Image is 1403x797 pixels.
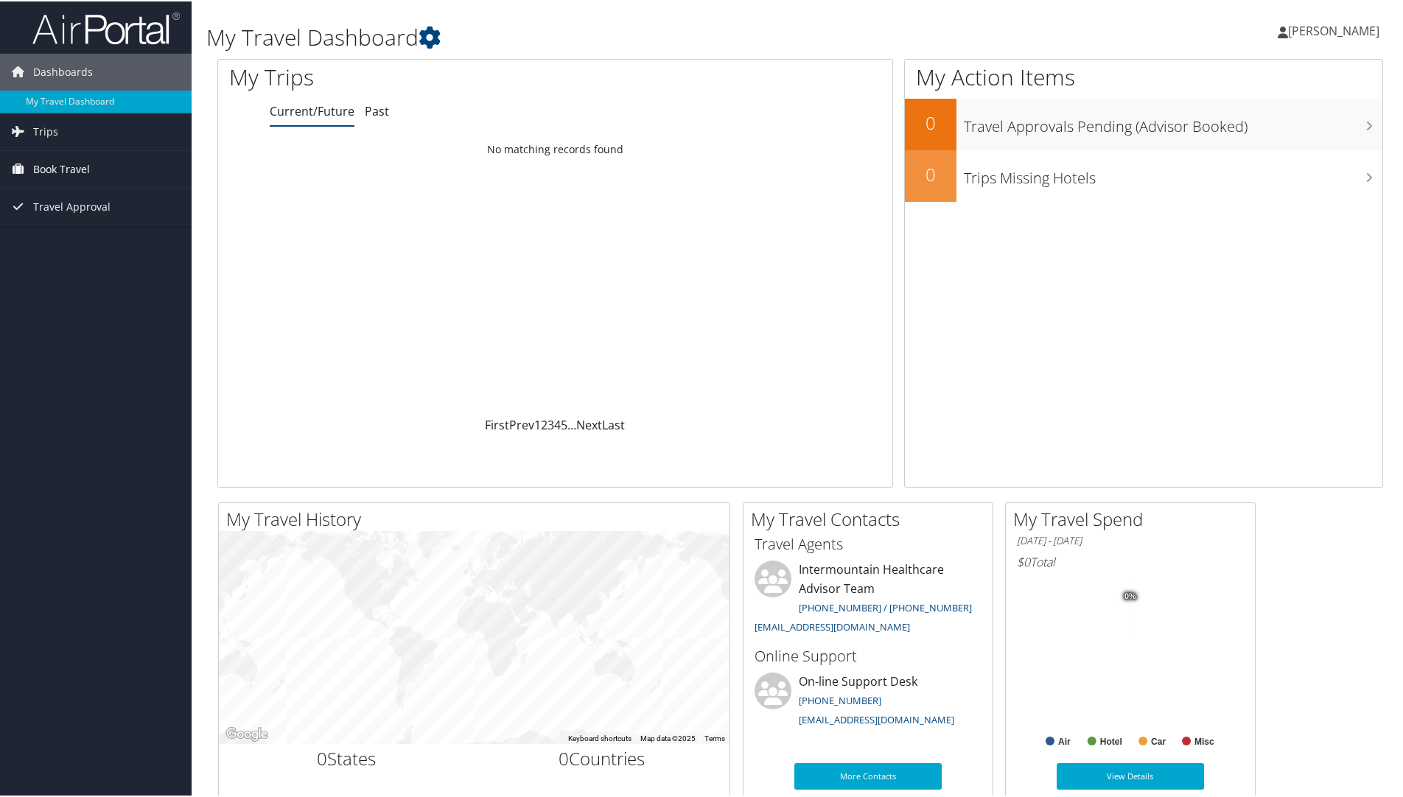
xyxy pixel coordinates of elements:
[223,723,271,742] img: Google
[799,600,972,613] a: [PHONE_NUMBER] / [PHONE_NUMBER]
[1017,533,1244,547] h6: [DATE] - [DATE]
[1017,552,1030,569] span: $0
[1124,591,1136,600] tspan: 0%
[1288,21,1379,38] span: [PERSON_NAME]
[33,112,58,149] span: Trips
[365,102,389,118] a: Past
[270,102,354,118] a: Current/Future
[602,415,625,432] a: Last
[33,187,111,224] span: Travel Approval
[534,415,541,432] a: 1
[1151,735,1166,745] text: Car
[559,745,569,769] span: 0
[1013,505,1255,530] h2: My Travel Spend
[230,745,463,770] h2: States
[206,21,998,52] h1: My Travel Dashboard
[747,559,989,638] li: Intermountain Healthcare Advisor Team
[755,533,982,553] h3: Travel Agents
[905,149,1382,200] a: 0Trips Missing Hotels
[561,415,567,432] a: 5
[964,159,1382,187] h3: Trips Missing Hotels
[33,52,93,89] span: Dashboards
[964,108,1382,136] h3: Travel Approvals Pending (Advisor Booked)
[509,415,534,432] a: Prev
[905,161,956,186] h2: 0
[541,415,547,432] a: 2
[223,723,271,742] a: Open this area in Google Maps (opens a new window)
[568,732,631,742] button: Keyboard shortcuts
[704,733,725,741] a: Terms (opens in new tab)
[32,10,180,44] img: airportal-logo.png
[218,135,892,161] td: No matching records found
[1278,7,1394,52] a: [PERSON_NAME]
[905,109,956,134] h2: 0
[567,415,576,432] span: …
[226,505,730,530] h2: My Travel History
[799,692,881,706] a: [PHONE_NUMBER]
[905,97,1382,149] a: 0Travel Approvals Pending (Advisor Booked)
[486,745,719,770] h2: Countries
[547,415,554,432] a: 3
[229,60,601,91] h1: My Trips
[1194,735,1214,745] text: Misc
[755,645,982,665] h3: Online Support
[33,150,90,186] span: Book Travel
[1100,735,1122,745] text: Hotel
[905,60,1382,91] h1: My Action Items
[1057,762,1204,788] a: View Details
[640,733,696,741] span: Map data ©2025
[747,671,989,731] li: On-line Support Desk
[751,505,993,530] h2: My Travel Contacts
[576,415,602,432] a: Next
[554,415,561,432] a: 4
[799,712,954,725] a: [EMAIL_ADDRESS][DOMAIN_NAME]
[1058,735,1071,745] text: Air
[755,619,910,632] a: [EMAIL_ADDRESS][DOMAIN_NAME]
[1017,552,1244,569] h6: Total
[485,415,509,432] a: First
[794,762,942,788] a: More Contacts
[317,745,327,769] span: 0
